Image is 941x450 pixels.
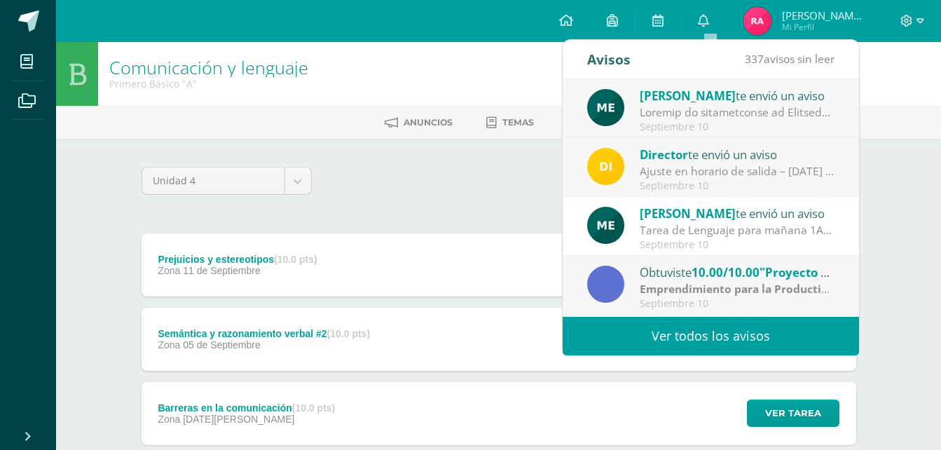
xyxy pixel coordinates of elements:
a: Comunicación y lenguaje [109,55,308,79]
strong: (10.0 pts) [327,328,370,339]
img: e5319dee200a4f57f0a5ff00aaca67bb.png [587,89,624,126]
span: Ver tarea [765,400,821,426]
span: [PERSON_NAME] [640,205,736,221]
strong: (10.0 pts) [274,254,317,265]
div: Barreras en la comunicación [158,402,335,414]
div: Septiembre 10 [640,239,834,251]
div: Tarea de Lenguaje para mañana 1A: Trabajar los ejercicios de los documentos subidos en este espac... [640,222,834,238]
span: Mi Perfil [782,21,866,33]
img: e5319dee200a4f57f0a5ff00aaca67bb.png [587,207,624,244]
span: Unidad 4 [153,168,274,194]
div: Proceso de mejoramiento de Lenguaje y Lectura: Buenas tardes respetables padres de familia y estu... [640,104,834,121]
span: [DATE][PERSON_NAME] [183,414,294,425]
div: Septiembre 10 [640,180,834,192]
span: "Proyecto social" [760,264,859,280]
div: | zona [640,281,834,297]
span: Zona [158,414,180,425]
a: Anuncios [385,111,453,134]
h1: Comunicación y lenguaje [109,57,308,77]
div: Septiembre 10 [640,298,834,310]
a: Unidad 4 [142,168,311,194]
span: 11 de Septiembre [183,265,261,276]
span: 10.00/10.00 [692,264,760,280]
span: Temas [502,117,534,128]
span: avisos sin leer [745,51,834,67]
div: Obtuviste en [640,263,834,281]
a: Temas [486,111,534,134]
div: Semántica y razonamiento verbal #2 [158,328,370,339]
div: te envió un aviso [640,86,834,104]
span: Zona [158,265,180,276]
img: f0b35651ae50ff9c693c4cbd3f40c4bb.png [587,148,624,185]
span: Anuncios [404,117,453,128]
img: 62ce50ef1053bc6a35ead78aeedbb622.png [743,7,771,35]
div: Avisos [587,40,631,79]
div: Prejuicios y estereotipos [158,254,317,265]
span: 337 [745,51,764,67]
strong: Emprendimiento para la Productividad [640,281,851,296]
a: Ver todos los avisos [563,317,859,355]
div: Septiembre 10 [640,121,834,133]
button: Ver tarea [747,400,839,427]
div: Ajuste en horario de salida – 12 de septiembre : Estimados Padres de Familia, Debido a las activi... [640,163,834,179]
div: Primero Básico 'A' [109,77,308,90]
span: 05 de Septiembre [183,339,261,350]
div: te envió un aviso [640,204,834,222]
span: [PERSON_NAME] [640,88,736,104]
div: te envió un aviso [640,145,834,163]
span: Director [640,146,688,163]
span: [PERSON_NAME] Santiago [782,8,866,22]
strong: (10.0 pts) [292,402,335,414]
span: Zona [158,339,180,350]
